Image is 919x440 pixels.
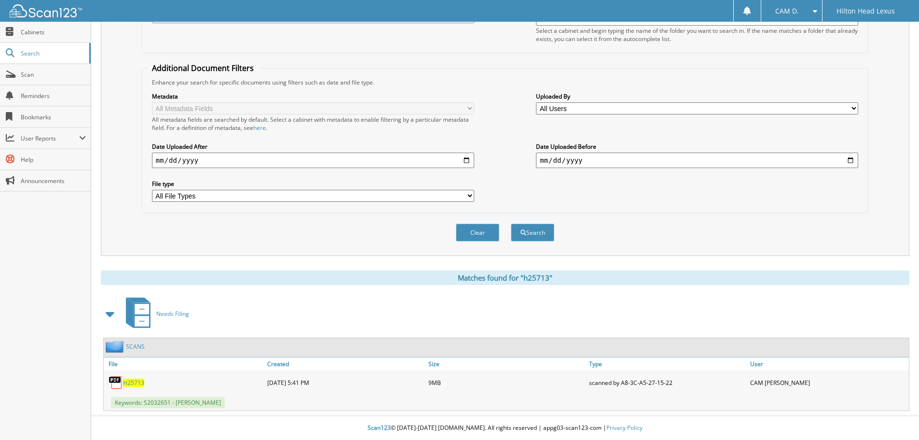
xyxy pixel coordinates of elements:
img: scan123-logo-white.svg [10,4,82,17]
a: here [253,124,266,132]
legend: Additional Document Filters [147,63,259,73]
label: Uploaded By [536,92,858,100]
a: User [748,357,909,370]
span: Keywords: S2032651 - [PERSON_NAME] [111,397,225,408]
span: Needs Filing [156,310,189,318]
div: [DATE] 5:41 PM [265,373,426,392]
img: PDF.png [109,375,123,390]
div: Matches found for "h25713" [101,270,909,285]
a: Type [587,357,748,370]
div: CAM [PERSON_NAME] [748,373,909,392]
button: Clear [456,224,499,241]
label: File type [152,180,474,188]
input: end [536,153,858,168]
a: Needs Filing [120,295,189,333]
img: folder2.png [106,341,126,353]
span: Help [21,156,86,164]
label: Metadata [152,92,474,100]
span: Cabinets [21,28,86,36]
button: Search [511,224,554,241]
span: Hilton Head Lexus [837,8,895,14]
span: Scan123 [368,424,391,432]
div: Select a cabinet and begin typing the name of the folder you want to search in. If the name match... [536,27,858,43]
div: Enhance your search for specific documents using filters such as date and file type. [147,78,863,86]
span: Reminders [21,92,86,100]
input: start [152,153,474,168]
span: Announcements [21,177,86,185]
div: 9MB [426,373,587,392]
span: Scan [21,71,86,79]
a: Privacy Policy [606,424,643,432]
a: Created [265,357,426,370]
a: H25713 [123,379,144,387]
div: All metadata fields are searched by default. Select a cabinet with metadata to enable filtering b... [152,115,474,132]
span: Bookmarks [21,113,86,121]
span: Search [21,49,84,57]
span: User Reports [21,134,79,142]
a: SCANS [126,342,145,351]
iframe: Chat Widget [871,394,919,440]
a: File [104,357,265,370]
span: CAM D. [775,8,799,14]
label: Date Uploaded After [152,142,474,151]
label: Date Uploaded Before [536,142,858,151]
div: © [DATE]-[DATE] [DOMAIN_NAME]. All rights reserved | appg03-scan123-com | [91,416,919,440]
div: scanned by A8-3C-A5-27-15-22 [587,373,748,392]
a: Size [426,357,587,370]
